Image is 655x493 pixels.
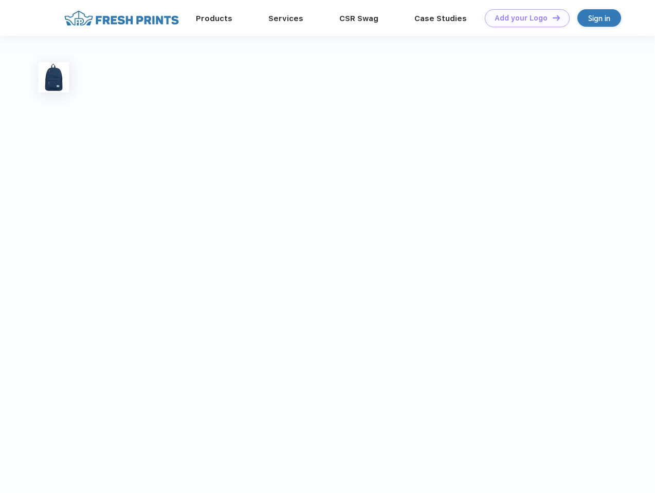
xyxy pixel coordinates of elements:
img: DT [553,15,560,21]
a: Products [196,14,232,23]
img: func=resize&h=100 [39,62,69,92]
div: Sign in [588,12,610,24]
img: fo%20logo%202.webp [61,9,182,27]
div: Add your Logo [495,14,548,23]
a: Sign in [577,9,621,27]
